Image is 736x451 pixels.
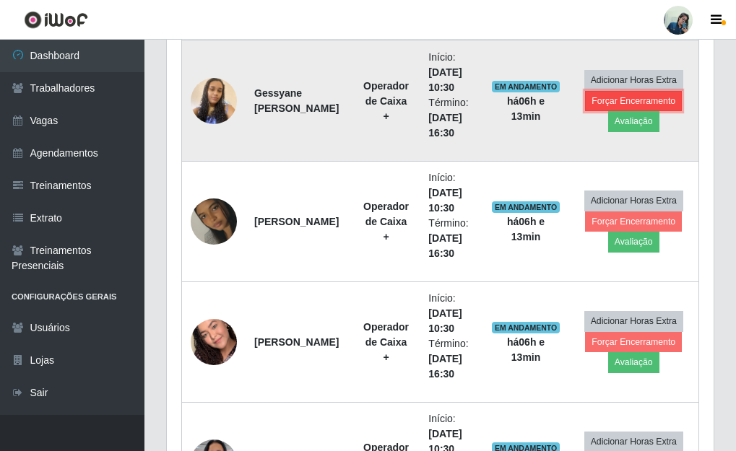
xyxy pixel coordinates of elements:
time: [DATE] 16:30 [428,232,462,259]
strong: há 06 h e 13 min [507,95,545,122]
button: Avaliação [608,352,659,372]
button: Avaliação [608,111,659,131]
strong: Operador de Caixa + [363,80,409,122]
strong: [PERSON_NAME] [254,336,339,348]
button: Forçar Encerramento [585,211,682,232]
li: Início: [428,50,474,95]
button: Adicionar Horas Extra [584,311,683,331]
button: Adicionar Horas Extra [584,70,683,90]
time: [DATE] 16:30 [428,353,462,380]
time: [DATE] 10:30 [428,66,462,93]
strong: Gessyane [PERSON_NAME] [254,87,339,114]
li: Término: [428,216,474,261]
li: Início: [428,291,474,336]
time: [DATE] 10:30 [428,307,462,334]
span: EM ANDAMENTO [492,322,560,333]
button: Adicionar Horas Extra [584,191,683,211]
strong: [PERSON_NAME] [254,216,339,227]
li: Término: [428,95,474,141]
img: 1742350868901.jpeg [191,301,237,383]
img: CoreUI Logo [24,11,88,29]
strong: Operador de Caixa + [363,321,409,363]
strong: Operador de Caixa + [363,201,409,242]
time: [DATE] 16:30 [428,112,462,139]
span: EM ANDAMENTO [492,81,560,92]
li: Término: [428,336,474,382]
strong: há 06 h e 13 min [507,336,545,363]
strong: há 06 h e 13 min [507,216,545,242]
time: [DATE] 10:30 [428,187,462,214]
img: 1704217621089.jpeg [191,60,237,142]
li: Início: [428,170,474,216]
button: Avaliação [608,232,659,252]
button: Forçar Encerramento [585,332,682,352]
img: 1734698192432.jpeg [191,180,237,263]
span: EM ANDAMENTO [492,201,560,213]
button: Forçar Encerramento [585,91,682,111]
